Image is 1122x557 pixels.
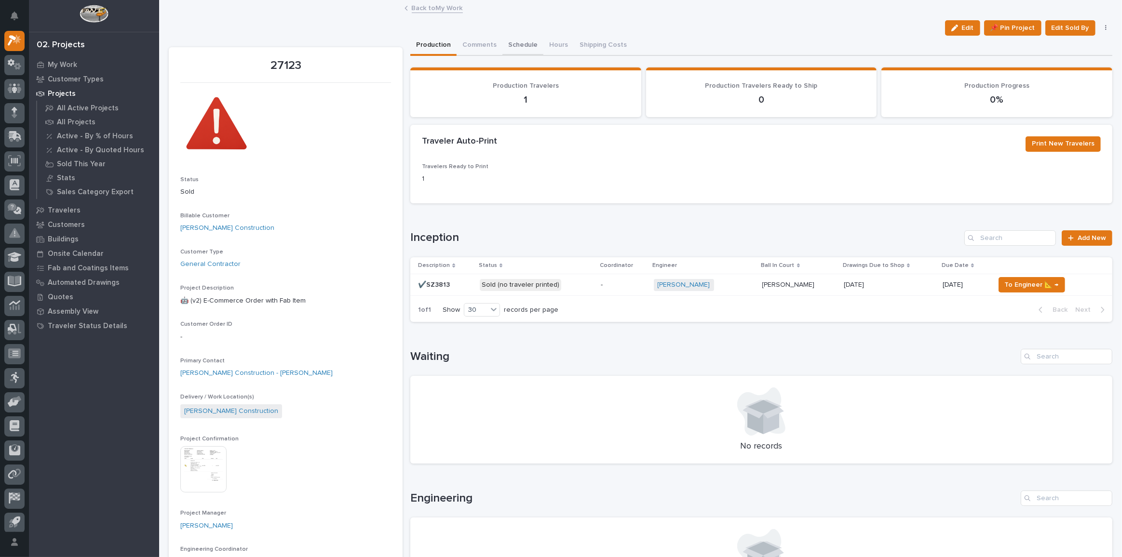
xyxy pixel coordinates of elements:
[180,177,199,183] span: Status
[48,61,77,69] p: My Work
[37,185,159,199] a: Sales Category Export
[574,36,633,56] button: Shipping Costs
[1021,491,1112,506] input: Search
[180,285,234,291] span: Project Description
[184,406,278,416] a: [PERSON_NAME] Construction
[422,136,497,147] h2: Traveler Auto-Print
[80,5,108,23] img: Workspace Logo
[180,89,253,161] img: 4vZj-qRFSGerTucuBSSeLmMKqtZWlnIxkBnT-jKUihI
[180,394,254,400] span: Delivery / Work Location(s)
[48,250,104,258] p: Onsite Calendar
[502,36,543,56] button: Schedule
[48,206,81,215] p: Travelers
[180,510,226,516] span: Project Manager
[37,40,85,51] div: 02. Projects
[1021,349,1112,364] input: Search
[57,188,134,197] p: Sales Category Export
[410,298,439,322] p: 1 of 1
[180,436,239,442] span: Project Confirmation
[48,293,73,302] p: Quotes
[48,221,85,229] p: Customers
[999,277,1065,292] button: To Engineer 📐 →
[29,57,159,72] a: My Work
[410,274,1112,296] tr: ✔️SZ3813✔️SZ3813 Sold (no traveler printed)-[PERSON_NAME] [PERSON_NAME][PERSON_NAME] [DATE][DATE]...
[1078,235,1106,241] span: Add New
[410,36,457,56] button: Production
[1045,20,1095,36] button: Edit Sold By
[1071,305,1112,314] button: Next
[410,231,960,245] h1: Inception
[422,94,630,106] p: 1
[57,118,95,127] p: All Projects
[705,82,818,89] span: Production Travelers Ready to Ship
[180,332,391,342] p: -
[543,36,574,56] button: Hours
[29,217,159,232] a: Customers
[762,279,817,289] p: [PERSON_NAME]
[443,306,460,314] p: Show
[1026,136,1101,152] button: Print New Travelers
[180,223,274,233] a: [PERSON_NAME] Construction
[504,306,558,314] p: records per page
[422,441,1101,452] p: No records
[57,146,144,155] p: Active - By Quoted Hours
[422,164,488,170] span: Travelers Ready to Print
[984,20,1041,36] button: 📌 Pin Project
[1062,230,1112,246] a: Add New
[57,160,106,169] p: Sold This Year
[57,104,119,113] p: All Active Projects
[180,213,230,219] span: Billable Customer
[945,20,980,36] button: Edit
[180,368,333,378] a: [PERSON_NAME] Construction - [PERSON_NAME]
[964,230,1056,246] input: Search
[180,59,391,73] p: 27123
[29,275,159,290] a: Automated Drawings
[464,305,487,315] div: 30
[658,281,710,289] a: [PERSON_NAME]
[418,279,452,289] p: ✔️SZ3813
[180,187,391,197] p: Sold
[48,307,98,316] p: Assembly View
[180,296,391,306] p: 🤖 (v2) E-Commerce Order with Fab Item
[1031,305,1071,314] button: Back
[962,24,974,32] span: Edit
[412,2,463,13] a: Back toMy Work
[37,157,159,171] a: Sold This Year
[410,491,1017,505] h1: Engineering
[57,174,75,183] p: Stats
[48,264,129,273] p: Fab and Coatings Items
[57,132,133,141] p: Active - By % of Hours
[1005,279,1059,291] span: To Engineer 📐 →
[843,260,905,271] p: Drawings Due to Shop
[29,86,159,101] a: Projects
[480,279,561,291] div: Sold (no traveler printed)
[410,350,1017,364] h1: Waiting
[48,235,79,244] p: Buildings
[180,521,233,531] a: [PERSON_NAME]
[1052,22,1089,34] span: Edit Sold By
[600,260,633,271] p: Coordinator
[37,143,159,157] a: Active - By Quoted Hours
[180,259,241,269] a: General Contractor
[180,358,225,364] span: Primary Contact
[29,246,159,261] a: Onsite Calendar
[29,232,159,246] a: Buildings
[37,101,159,115] a: All Active Projects
[1075,305,1096,314] span: Next
[601,281,646,289] p: -
[990,22,1035,34] span: 📌 Pin Project
[493,82,559,89] span: Production Travelers
[942,260,969,271] p: Due Date
[37,115,159,129] a: All Projects
[180,249,223,255] span: Customer Type
[658,94,865,106] p: 0
[1032,138,1095,149] span: Print New Travelers
[653,260,677,271] p: Engineer
[180,546,248,552] span: Engineering Coordinator
[29,290,159,304] a: Quotes
[12,12,25,27] div: Notifications
[1047,305,1068,314] span: Back
[422,174,640,184] p: 1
